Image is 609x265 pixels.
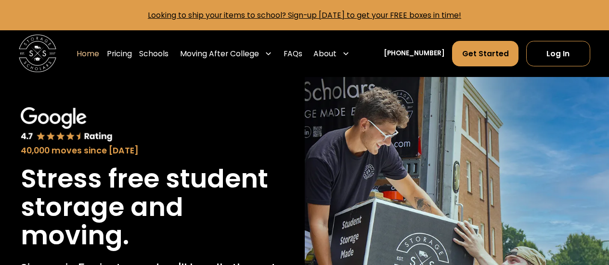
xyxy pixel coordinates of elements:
a: Schools [139,40,168,67]
a: [PHONE_NUMBER] [384,49,445,59]
h1: Stress free student storage and moving. [21,164,284,250]
img: Google 4.7 star rating [21,107,113,142]
div: Moving After College [180,48,259,59]
div: Moving After College [176,40,276,67]
div: 40,000 moves since [DATE] [21,144,284,157]
div: About [310,40,353,67]
a: Log In [526,41,590,66]
div: About [313,48,337,59]
a: Home [77,40,99,67]
a: home [19,35,56,72]
a: FAQs [284,40,302,67]
a: Pricing [107,40,132,67]
a: Get Started [452,41,518,66]
img: Storage Scholars main logo [19,35,56,72]
a: Looking to ship your items to school? Sign-up [DATE] to get your FREE boxes in time! [148,10,461,20]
